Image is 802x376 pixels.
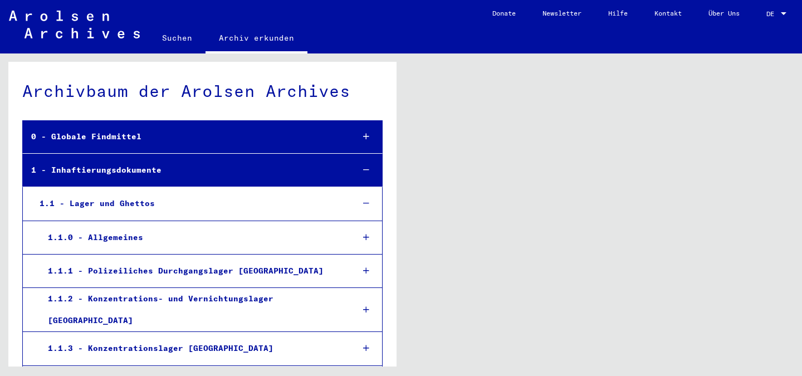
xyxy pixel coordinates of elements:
[40,260,344,282] div: 1.1.1 - Polizeiliches Durchgangslager [GEOGRAPHIC_DATA]
[206,25,307,53] a: Archiv erkunden
[40,338,344,359] div: 1.1.3 - Konzentrationslager [GEOGRAPHIC_DATA]
[40,288,344,331] div: 1.1.2 - Konzentrations- und Vernichtungslager [GEOGRAPHIC_DATA]
[22,79,383,104] div: Archivbaum der Arolsen Archives
[766,10,779,18] span: DE
[9,11,140,38] img: Arolsen_neg.svg
[149,25,206,51] a: Suchen
[23,126,344,148] div: 0 - Globale Findmittel
[31,193,344,214] div: 1.1 - Lager und Ghettos
[40,227,344,248] div: 1.1.0 - Allgemeines
[23,159,344,181] div: 1 - Inhaftierungsdokumente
